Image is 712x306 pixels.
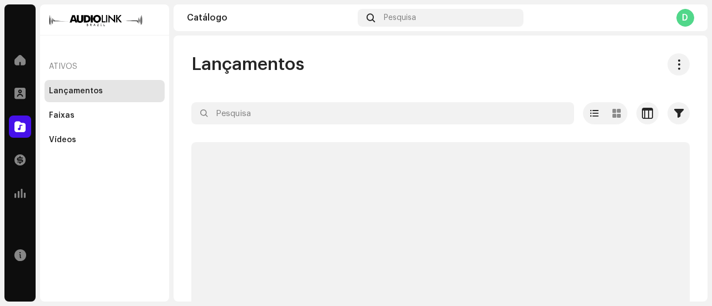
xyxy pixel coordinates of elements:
[384,13,416,22] span: Pesquisa
[187,13,353,22] div: Catálogo
[49,87,103,96] div: Lançamentos
[44,53,165,80] re-a-nav-header: Ativos
[191,102,574,124] input: Pesquisa
[676,9,694,27] div: D
[49,111,75,120] div: Faixas
[44,104,165,127] re-m-nav-item: Faixas
[44,80,165,102] re-m-nav-item: Lançamentos
[49,136,76,144] div: Vídeos
[191,53,304,76] span: Lançamentos
[44,129,165,151] re-m-nav-item: Vídeos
